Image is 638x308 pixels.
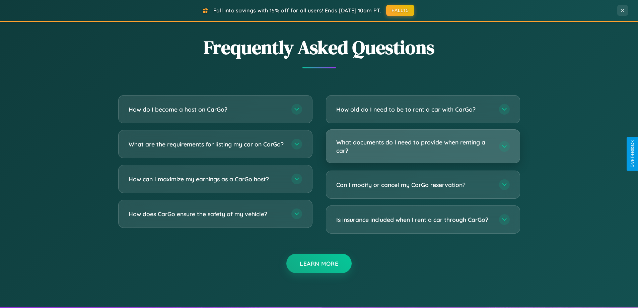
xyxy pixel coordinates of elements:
h3: What documents do I need to provide when renting a car? [336,138,492,155]
h2: Frequently Asked Questions [118,35,520,60]
h3: Is insurance included when I rent a car through CarGo? [336,215,492,224]
button: Learn More [286,254,352,273]
h3: What are the requirements for listing my car on CarGo? [129,140,285,148]
h3: How old do I need to be to rent a car with CarGo? [336,105,492,114]
h3: Can I modify or cancel my CarGo reservation? [336,181,492,189]
h3: How can I maximize my earnings as a CarGo host? [129,175,285,183]
h3: How does CarGo ensure the safety of my vehicle? [129,210,285,218]
span: Fall into savings with 15% off for all users! Ends [DATE] 10am PT. [213,7,381,14]
h3: How do I become a host on CarGo? [129,105,285,114]
div: Give Feedback [630,140,635,168]
button: FALL15 [386,5,414,16]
